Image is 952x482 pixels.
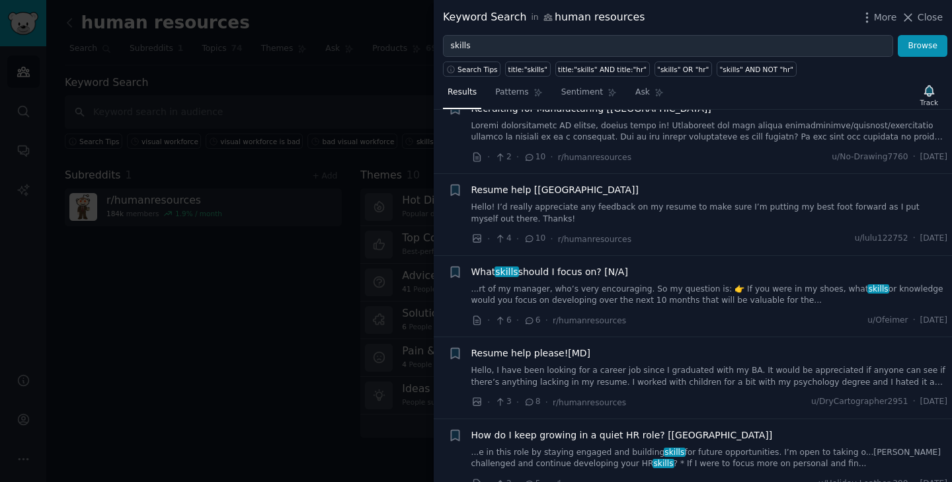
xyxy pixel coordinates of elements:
span: Patterns [495,87,528,99]
span: u/Ofeimer [867,315,908,327]
div: title:"skills" [508,65,548,74]
span: [DATE] [920,233,947,245]
div: Track [920,98,938,107]
span: r/humanresources [558,235,631,244]
a: Loremi dolorsitametc AD elitse, doeius tempo in! Utlaboreet dol magn aliqua enimadminimve/quisnos... [471,120,948,143]
span: · [550,150,553,164]
span: r/humanresources [553,398,626,407]
a: Whatskillsshould I focus on? [N/A] [471,265,628,279]
div: title:"skills" AND title:"hr" [558,65,647,74]
span: · [913,233,916,245]
span: [DATE] [920,396,947,408]
span: 3 [495,396,511,408]
span: What should I focus on? [N/A] [471,265,628,279]
span: Search Tips [457,65,498,74]
a: Ask [631,82,668,109]
span: u/lulu122752 [855,233,908,245]
a: Hello, I have been looking for a career job since I graduated with my BA. It would be appreciated... [471,365,948,388]
span: · [913,315,916,327]
span: [DATE] [920,315,947,327]
span: Sentiment [561,87,603,99]
a: Results [443,82,481,109]
a: ...e in this role by staying engaged and buildingskillsfor future opportunities. I’m open to taki... [471,447,948,470]
span: · [516,150,519,164]
div: Keyword Search human resources [443,9,645,26]
span: skills [867,284,890,294]
span: r/humanresources [553,316,626,325]
span: · [545,313,548,327]
span: · [913,151,916,163]
span: 2 [495,151,511,163]
span: · [516,313,519,327]
a: "skills" AND NOT "hr" [717,61,797,77]
a: Resume help please![MD] [471,346,591,360]
span: r/humanresources [558,153,631,162]
span: 10 [524,233,545,245]
span: [DATE] [920,151,947,163]
a: How do I keep growing in a quiet HR role? [[GEOGRAPHIC_DATA]] [471,428,773,442]
span: · [487,232,490,246]
div: "skills" AND NOT "hr" [719,65,793,74]
button: Search Tips [443,61,500,77]
input: Try a keyword related to your business [443,35,893,58]
a: ...rt of my manager, who’s very encouraging. So my question is: 👉 If you were in my shoes, whatsk... [471,284,948,307]
span: 6 [524,315,540,327]
span: 4 [495,233,511,245]
span: · [913,396,916,408]
span: Close [918,11,943,24]
span: · [516,232,519,246]
span: · [545,395,548,409]
a: Hello! I’d really appreciate any feedback on my resume to make sure I’m putting my best foot forw... [471,202,948,225]
span: skills [653,459,675,468]
span: skills [664,448,686,457]
a: "skills" OR "hr" [654,61,712,77]
span: u/No-Drawing7760 [832,151,908,163]
span: · [487,395,490,409]
span: skills [495,266,520,277]
button: More [860,11,897,24]
button: Browse [898,35,947,58]
span: · [516,395,519,409]
a: title:"skills" AND title:"hr" [555,61,650,77]
span: in [531,12,538,24]
span: Results [448,87,477,99]
a: title:"skills" [505,61,551,77]
span: · [550,232,553,246]
span: · [487,313,490,327]
span: Ask [635,87,650,99]
a: Resume help [[GEOGRAPHIC_DATA]] [471,183,639,197]
span: 6 [495,315,511,327]
button: Track [916,81,943,109]
span: More [874,11,897,24]
div: "skills" OR "hr" [657,65,709,74]
a: Sentiment [557,82,621,109]
button: Close [901,11,943,24]
span: 8 [524,396,540,408]
a: Patterns [491,82,547,109]
span: u/DryCartographer2951 [811,396,908,408]
span: · [487,150,490,164]
span: 10 [524,151,545,163]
